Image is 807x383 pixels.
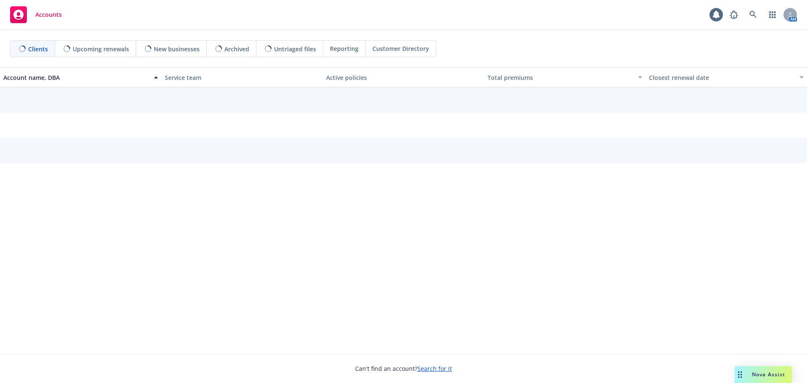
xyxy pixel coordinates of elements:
span: Untriaged files [274,45,316,53]
button: Total premiums [484,67,646,87]
span: Nova Assist [752,371,785,378]
a: Switch app [764,6,781,23]
div: Closest renewal date [649,73,794,82]
button: Service team [161,67,323,87]
span: Archived [224,45,249,53]
span: Reporting [330,44,359,53]
div: Drag to move [735,366,745,383]
button: Closest renewal date [646,67,807,87]
button: Nova Assist [735,366,792,383]
span: Upcoming renewals [73,45,129,53]
a: Search [745,6,762,23]
button: Active policies [323,67,484,87]
div: Account name, DBA [3,73,149,82]
a: Report a Bug [725,6,742,23]
a: Accounts [7,3,65,26]
span: Clients [28,45,48,53]
div: Active policies [326,73,481,82]
span: Can't find an account? [355,364,452,373]
span: New businesses [154,45,200,53]
div: Total premiums [488,73,633,82]
a: Search for it [417,365,452,372]
span: Accounts [35,11,62,18]
div: Service team [165,73,319,82]
span: Customer Directory [372,44,429,53]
